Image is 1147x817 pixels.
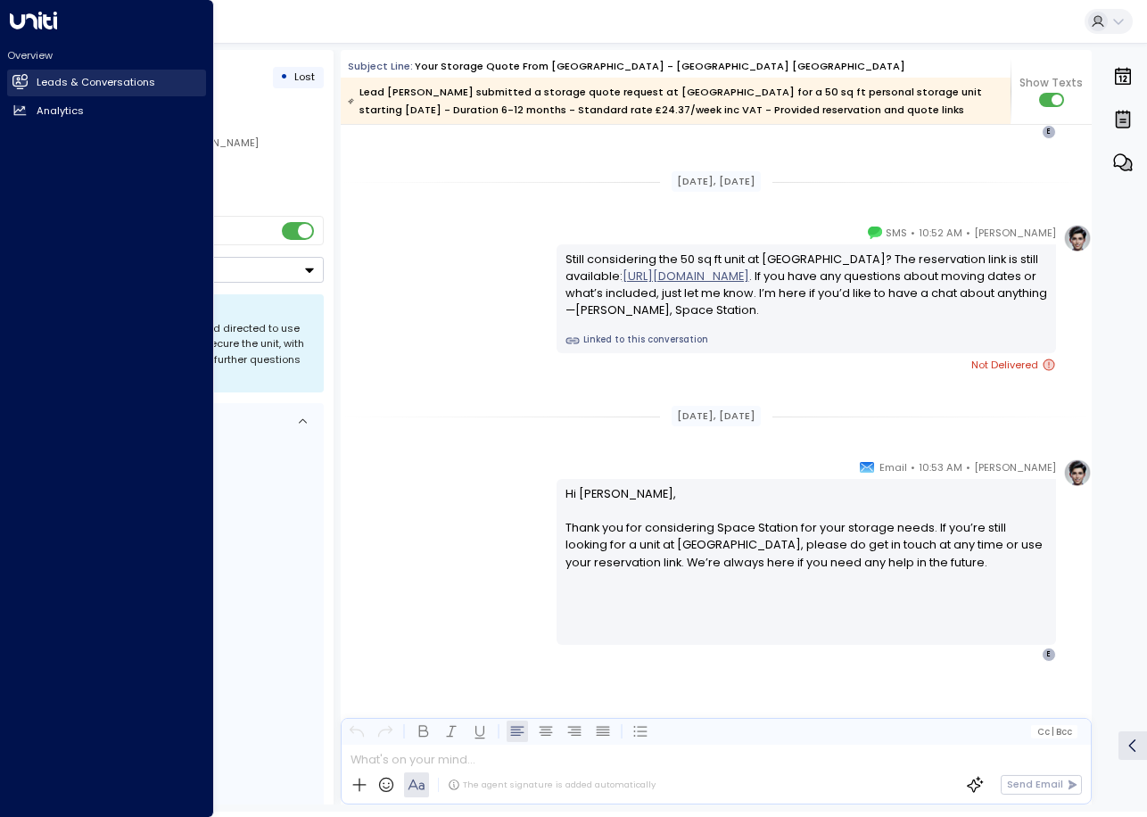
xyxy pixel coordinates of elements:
span: Show Texts [1019,75,1083,91]
a: Leads & Conversations [7,70,206,96]
span: • [911,224,915,242]
button: Undo [346,721,367,742]
span: 10:53 AM [919,458,962,476]
span: Subject Line: [348,59,413,73]
p: Hi [PERSON_NAME], Thank you for considering Space Station for your storage needs. If you’re still... [565,485,1048,588]
span: 10:52 AM [919,224,962,242]
a: [URL][DOMAIN_NAME] [623,268,749,285]
span: • [966,224,970,242]
button: Redo [375,721,396,742]
a: Analytics [7,97,206,124]
div: [DATE], [DATE] [672,406,762,426]
span: Email [879,458,907,476]
span: | [1052,727,1054,737]
div: Your storage quote from [GEOGRAPHIC_DATA] - [GEOGRAPHIC_DATA] [GEOGRAPHIC_DATA] [415,59,905,74]
button: Cc|Bcc [1031,725,1077,739]
img: profile-logo.png [1063,224,1092,252]
span: Not Delivered [971,356,1056,374]
div: E [1042,125,1056,139]
span: Cc Bcc [1037,727,1072,737]
div: [DATE], [DATE] [672,171,762,192]
div: E [1042,648,1056,662]
a: Linked to this conversation [565,334,1048,348]
span: [PERSON_NAME] [974,458,1056,476]
span: SMS [886,224,907,242]
span: • [966,458,970,476]
span: • [911,458,915,476]
img: profile-logo.png [1063,458,1092,487]
h2: Overview [7,48,206,62]
div: Lead [PERSON_NAME] submitted a storage quote request at [GEOGRAPHIC_DATA] for a 50 sq ft personal... [348,83,1002,119]
div: Still considering the 50 sq ft unit at [GEOGRAPHIC_DATA]? The reservation link is still available... [565,251,1048,319]
h2: Analytics [37,103,84,119]
span: [PERSON_NAME] [974,224,1056,242]
h2: Leads & Conversations [37,75,155,90]
span: Lost [294,70,315,84]
div: The agent signature is added automatically [448,779,656,791]
div: • [280,64,288,90]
